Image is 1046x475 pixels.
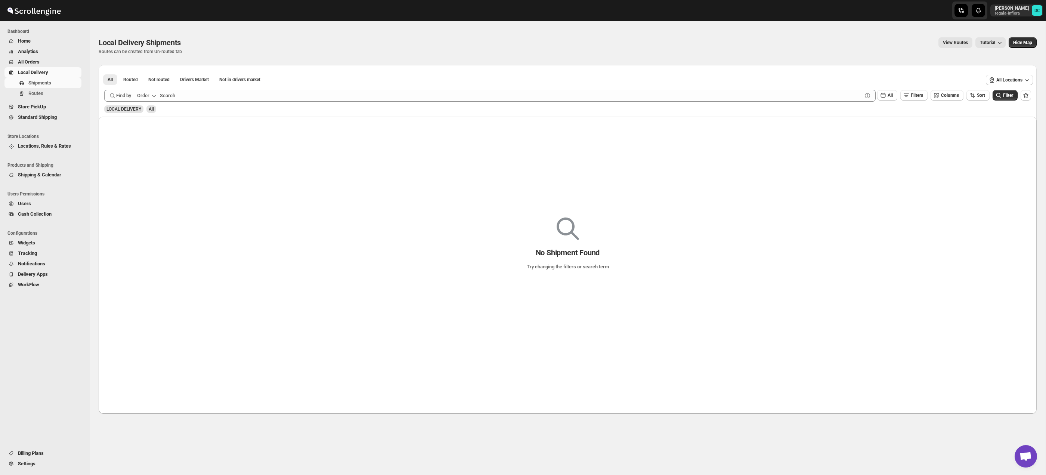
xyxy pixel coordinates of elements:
[996,77,1022,83] span: All Locations
[176,74,213,85] button: Claimable
[7,28,84,34] span: Dashboard
[7,162,84,168] span: Products and Shipping
[99,38,181,47] span: Local Delivery Shipments
[975,37,1006,48] button: Tutorial
[4,57,81,67] button: All Orders
[119,74,142,85] button: Routed
[993,90,1018,101] button: Filter
[18,172,61,178] span: Shipping & Calendar
[18,114,57,120] span: Standard Shipping
[4,459,81,469] button: Settings
[980,40,995,45] span: Tutorial
[7,191,84,197] span: Users Permissions
[877,90,897,101] button: All
[1032,5,1042,16] span: DAVID CORONADO
[995,5,1029,11] p: [PERSON_NAME]
[986,75,1033,85] button: All Locations
[18,450,44,456] span: Billing Plans
[28,80,51,86] span: Shipments
[4,248,81,259] button: Tracking
[18,70,48,75] span: Local Delivery
[888,93,893,98] span: All
[943,40,968,46] span: View Routes
[18,261,45,266] span: Notifications
[148,77,170,83] span: Not routed
[900,90,928,101] button: Filters
[18,282,39,287] span: WorkFlow
[18,59,40,65] span: All Orders
[18,240,35,246] span: Widgets
[133,90,162,102] button: Order
[4,78,81,88] button: Shipments
[4,280,81,290] button: WorkFlow
[18,461,35,466] span: Settings
[18,104,46,110] span: Store PickUp
[28,90,43,96] span: Routes
[990,4,1043,16] button: User menu
[18,211,52,217] span: Cash Collection
[1009,37,1037,48] button: Map action label
[527,263,609,271] p: Try changing the filters or search term
[911,93,923,98] span: Filters
[160,90,862,102] input: Search
[557,218,579,240] img: Empty search results
[4,269,81,280] button: Delivery Apps
[4,448,81,459] button: Billing Plans
[931,90,963,101] button: Columns
[4,209,81,219] button: Cash Collection
[18,143,71,149] span: Locations, Rules & Rates
[4,46,81,57] button: Analytics
[1013,40,1032,46] span: Hide Map
[106,107,141,112] span: LOCAL DELIVERY
[215,74,265,85] button: Un-claimable
[4,259,81,269] button: Notifications
[219,77,260,83] span: Not in drivers market
[6,1,62,20] img: ScrollEngine
[7,230,84,236] span: Configurations
[18,201,31,206] span: Users
[4,198,81,209] button: Users
[536,248,600,257] p: No Shipment Found
[103,74,117,85] button: All
[116,92,131,99] span: Find by
[4,238,81,248] button: Widgets
[123,77,138,83] span: Routed
[941,93,959,98] span: Columns
[149,107,154,112] span: All
[4,36,81,46] button: Home
[18,38,31,44] span: Home
[977,93,985,98] span: Sort
[180,77,209,83] span: Drivers Market
[1015,445,1037,468] a: Open chat
[18,49,38,54] span: Analytics
[938,37,972,48] button: view route
[995,11,1029,16] p: regala-inflora
[1003,93,1013,98] span: Filter
[966,90,990,101] button: Sort
[1034,8,1040,13] text: DC
[18,271,48,277] span: Delivery Apps
[137,92,149,99] div: Order
[4,170,81,180] button: Shipping & Calendar
[4,88,81,99] button: Routes
[7,133,84,139] span: Store Locations
[4,141,81,151] button: Locations, Rules & Rates
[99,49,184,55] p: Routes can be created from Un-routed tab
[18,250,37,256] span: Tracking
[108,77,113,83] span: All
[144,74,174,85] button: Unrouted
